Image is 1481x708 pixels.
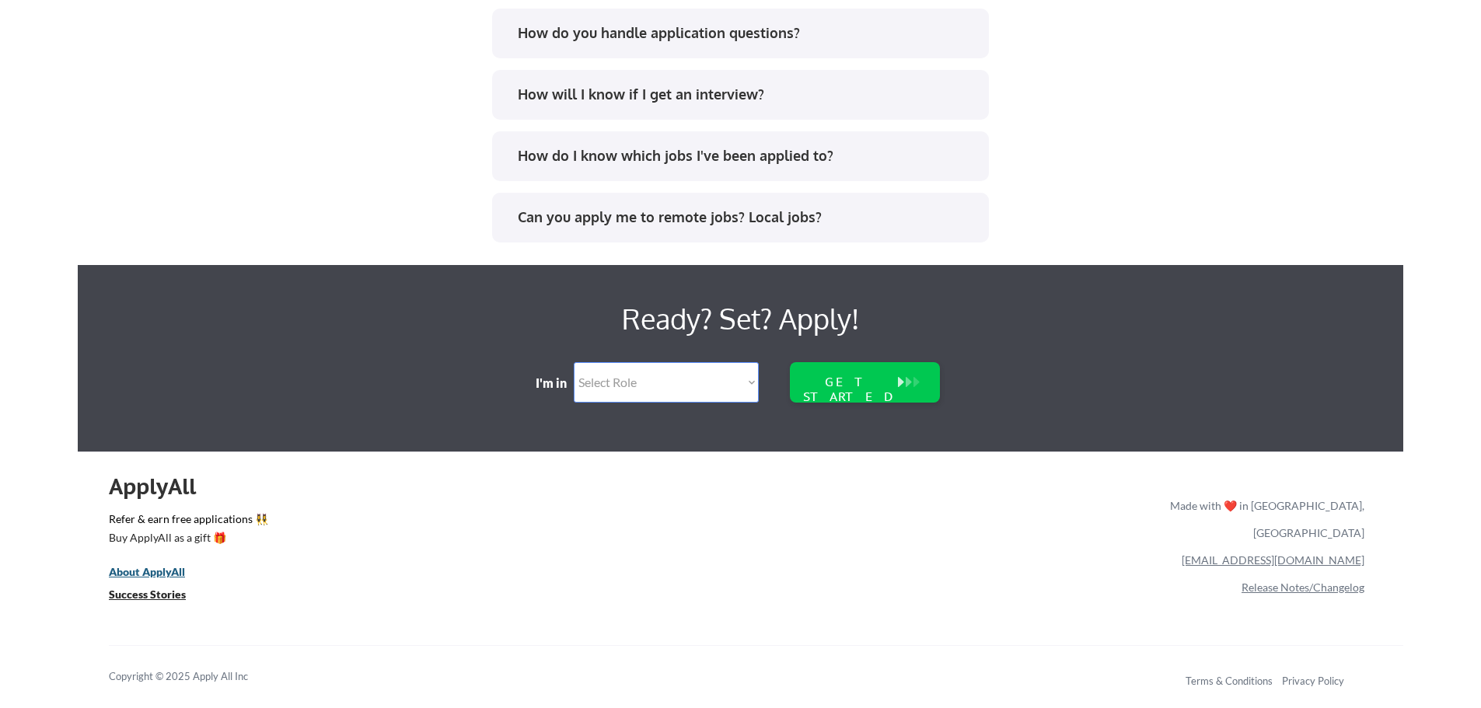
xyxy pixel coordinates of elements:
[536,375,578,392] div: I'm in
[1164,492,1364,546] div: Made with ❤️ in [GEOGRAPHIC_DATA], [GEOGRAPHIC_DATA]
[295,296,1186,341] div: Ready? Set? Apply!
[109,514,845,530] a: Refer & earn free applications 👯‍♀️
[109,565,185,578] u: About ApplyAll
[518,23,974,43] div: How do you handle application questions?
[518,208,974,227] div: Can you apply me to remote jobs? Local jobs?
[109,669,288,685] div: Copyright © 2025 Apply All Inc
[109,564,207,584] a: About ApplyAll
[109,587,207,606] a: Success Stories
[1282,675,1344,687] a: Privacy Policy
[518,146,974,166] div: How do I know which jobs I've been applied to?
[1182,553,1364,567] a: [EMAIL_ADDRESS][DOMAIN_NAME]
[109,530,264,549] a: Buy ApplyAll as a gift 🎁
[109,588,186,601] u: Success Stories
[800,375,899,404] div: GET STARTED
[1242,581,1364,594] a: Release Notes/Changelog
[109,532,264,543] div: Buy ApplyAll as a gift 🎁
[1186,675,1273,687] a: Terms & Conditions
[518,85,974,104] div: How will I know if I get an interview?
[109,473,214,500] div: ApplyAll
